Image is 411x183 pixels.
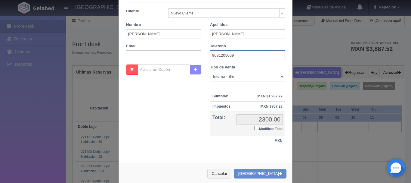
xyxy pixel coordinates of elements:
[259,127,283,131] small: Modificar Total
[207,169,231,179] button: Cancelar
[254,126,258,130] input: Modificar Total
[261,104,283,109] strong: MXN $367.23
[168,8,285,17] a: Nuevo Cliente
[210,102,234,112] th: Impuestos:
[210,43,226,49] label: Teléfono
[210,22,228,28] label: Apellidos
[122,8,164,14] label: Cliente
[234,169,286,179] button: [GEOGRAPHIC_DATA]
[171,9,277,18] span: Nuevo Cliente
[138,65,190,74] input: Aplicar un Cupón
[126,22,141,28] label: Nombre
[210,65,235,70] label: Tipo de venta
[210,91,234,102] th: Subtotal:
[126,43,137,49] label: Email
[258,94,283,98] strong: MXN $1,932.77
[274,139,283,143] strong: MXN
[210,112,234,136] th: Total:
